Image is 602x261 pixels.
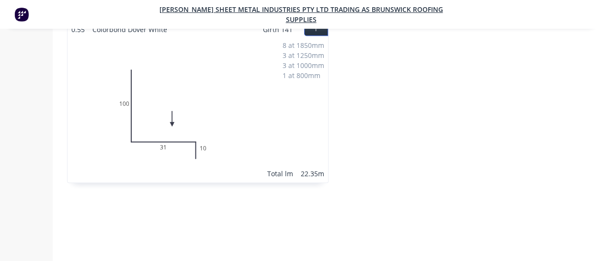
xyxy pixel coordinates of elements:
div: Total lm [267,169,293,179]
div: 22.35m [301,169,324,179]
div: 8 at 1850mm [283,40,324,50]
div: 010031108 at 1850mm3 at 1250mm3 at 1000mm1 at 800mmTotal lm22.35m [68,36,328,182]
div: 3 at 1000mm [283,60,324,70]
div: 1 at 800mm [283,70,324,80]
button: 1 [304,23,328,36]
img: Factory [14,7,29,22]
a: [PERSON_NAME] Sheet Metal Industries PTY LTD trading as Brunswick Roofing Supplies [159,5,443,24]
span: 0.55 [68,23,89,36]
div: 3 at 1250mm [283,50,324,60]
span: Colorbond Dover White [89,23,171,36]
span: Girth 141 [263,23,293,36]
